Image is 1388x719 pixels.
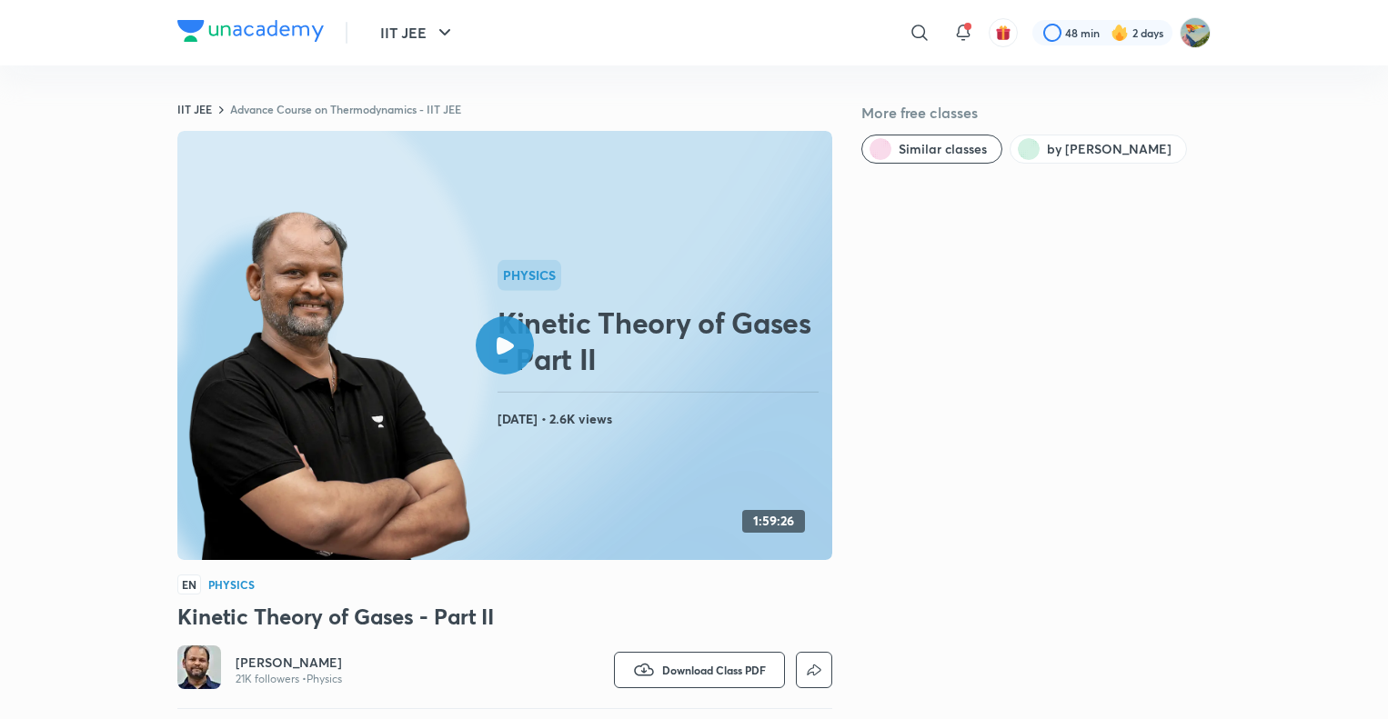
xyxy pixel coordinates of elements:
[989,18,1018,47] button: avatar
[177,602,832,631] h3: Kinetic Theory of Gases - Part II
[208,579,255,590] h4: Physics
[662,663,766,677] span: Download Class PDF
[753,514,794,529] h4: 1:59:26
[236,654,342,672] a: [PERSON_NAME]
[899,140,987,158] span: Similar classes
[1010,135,1187,164] button: by Nitin Sachan
[861,102,1211,124] h5: More free classes
[498,305,825,377] h2: Kinetic Theory of Gases - Part II
[369,15,467,51] button: IIT JEE
[177,20,324,42] img: Company Logo
[236,672,342,686] p: 21K followers • Physics
[1180,17,1211,48] img: Riyan wanchoo
[177,574,201,594] span: EN
[1047,140,1172,158] span: by Nitin Sachan
[177,645,221,694] a: Avatar
[230,102,461,116] a: Advance Course on Thermodynamics - IIT JEE
[861,135,1002,164] button: Similar classes
[177,645,221,689] img: Avatar
[614,652,785,688] button: Download Class PDF
[498,407,825,431] h4: [DATE] • 2.6K views
[995,25,1011,41] img: avatar
[177,102,212,116] a: IIT JEE
[177,20,324,46] a: Company Logo
[1111,24,1129,42] img: streak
